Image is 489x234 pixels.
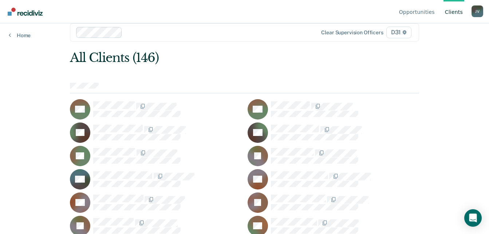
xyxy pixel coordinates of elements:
[70,50,349,65] div: All Clients (146)
[464,209,482,227] div: Open Intercom Messenger
[9,32,31,39] a: Home
[386,27,411,38] span: D31
[472,5,483,17] button: Profile dropdown button
[321,30,383,36] div: Clear supervision officers
[8,8,43,16] img: Recidiviz
[472,5,483,17] div: J V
